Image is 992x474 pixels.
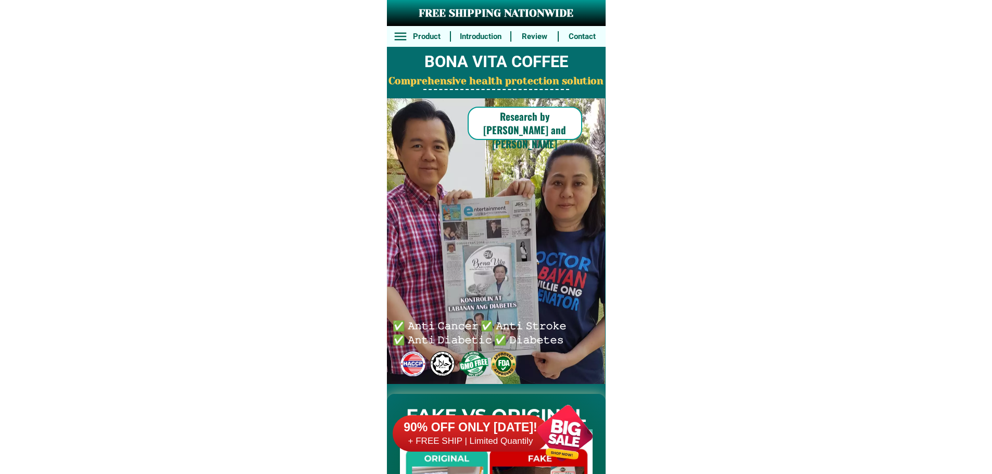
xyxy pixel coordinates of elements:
[409,31,444,43] h6: Product
[387,74,606,89] h2: Comprehensive health protection solution
[387,6,606,21] h3: FREE SHIPPING NATIONWIDE
[387,402,606,430] h2: FAKE VS ORIGINAL
[468,109,582,151] h6: Research by [PERSON_NAME] and [PERSON_NAME]
[517,31,552,43] h6: Review
[387,50,606,74] h2: BONA VITA COFFEE
[393,318,571,345] h6: ✅ 𝙰𝚗𝚝𝚒 𝙲𝚊𝚗𝚌𝚎𝚛 ✅ 𝙰𝚗𝚝𝚒 𝚂𝚝𝚛𝚘𝚔𝚎 ✅ 𝙰𝚗𝚝𝚒 𝙳𝚒𝚊𝚋𝚎𝚝𝚒𝚌 ✅ 𝙳𝚒𝚊𝚋𝚎𝚝𝚎𝚜
[564,31,600,43] h6: Contact
[393,420,549,435] h6: 90% OFF ONLY [DATE]!
[456,31,505,43] h6: Introduction
[393,435,549,447] h6: + FREE SHIP | Limited Quantily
